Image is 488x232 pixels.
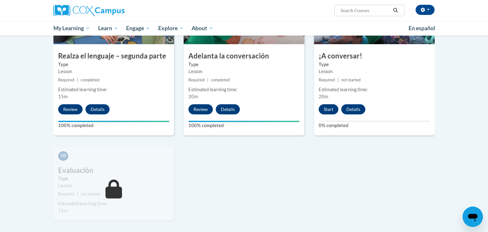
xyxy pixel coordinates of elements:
[319,122,430,129] label: 0% completed
[211,78,230,82] span: completed
[188,68,300,75] div: Lesson
[58,94,68,99] span: 15m
[319,61,430,68] label: Type
[53,51,174,61] h3: Realza el lenguaje – segunda parte
[319,86,430,93] div: Estimated learning time:
[58,208,68,213] span: 15m
[58,200,169,207] div: Estimated learning time:
[98,24,118,32] span: Learn
[192,24,213,32] span: About
[44,21,444,36] div: Main menu
[319,104,338,114] button: Start
[188,21,218,36] a: About
[53,166,174,175] h3: Evaluación
[409,25,435,31] span: En español
[337,78,339,82] span: |
[53,5,125,16] img: Cox Campus
[58,192,74,196] span: Required
[416,5,435,15] button: Account Settings
[154,21,188,36] a: Explore
[216,104,240,114] button: Details
[463,207,483,227] iframe: Button to launch messaging window
[85,104,110,114] button: Details
[53,5,174,16] a: Cox Campus
[319,78,335,82] span: Required
[122,21,154,36] a: Engage
[58,122,169,129] label: 100% completed
[81,78,99,82] span: completed
[58,68,169,75] div: Lesson
[319,68,430,75] div: Lesson
[341,104,365,114] button: Details
[58,151,68,161] span: 10
[58,104,83,114] button: Review
[188,78,205,82] span: Required
[58,121,169,122] div: Your progress
[404,22,439,35] a: En español
[207,78,208,82] span: |
[126,24,150,32] span: Engage
[340,7,391,14] input: Search Courses
[49,21,94,36] a: My Learning
[319,94,328,99] span: 20m
[58,61,169,68] label: Type
[188,121,300,122] div: Your progress
[81,192,100,196] span: not started
[188,61,300,68] label: Type
[188,86,300,93] div: Estimated learning time:
[94,21,122,36] a: Learn
[188,94,198,99] span: 20m
[77,192,78,196] span: |
[58,78,74,82] span: Required
[314,51,435,61] h3: ¡A conversar!
[53,24,90,32] span: My Learning
[184,51,304,61] h3: Adelanta la conversación
[58,175,169,182] label: Type
[188,122,300,129] label: 100% completed
[58,182,169,189] div: Lesson
[58,86,169,93] div: Estimated learning time:
[77,78,78,82] span: |
[188,104,213,114] button: Review
[158,24,184,32] span: Explore
[341,78,361,82] span: not started
[391,7,400,14] button: Search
